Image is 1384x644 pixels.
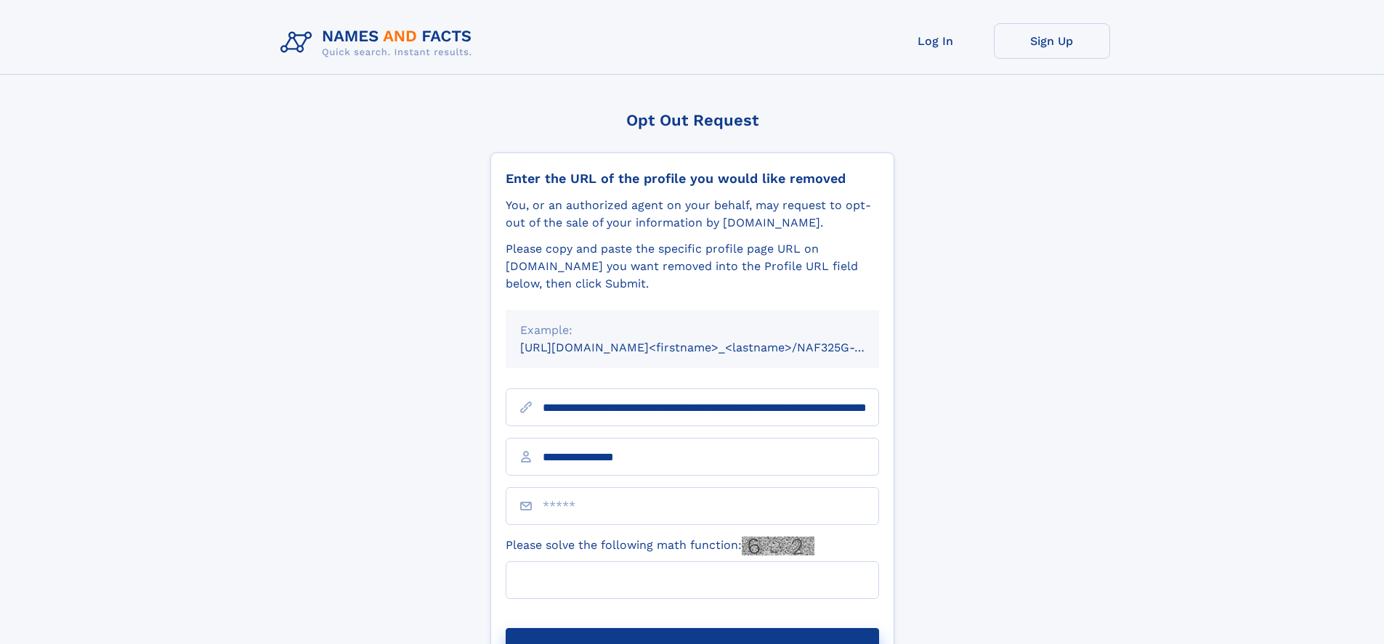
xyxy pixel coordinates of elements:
small: [URL][DOMAIN_NAME]<firstname>_<lastname>/NAF325G-xxxxxxxx [520,341,907,354]
div: Enter the URL of the profile you would like removed [506,171,879,187]
img: Logo Names and Facts [275,23,484,62]
label: Please solve the following math function: [506,537,814,555]
div: Please copy and paste the specific profile page URL on [DOMAIN_NAME] you want removed into the Pr... [506,240,879,293]
div: Example: [520,322,865,339]
a: Sign Up [994,23,1110,59]
div: Opt Out Request [490,111,894,129]
div: You, or an authorized agent on your behalf, may request to opt-out of the sale of your informatio... [506,197,879,232]
a: Log In [878,23,994,59]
